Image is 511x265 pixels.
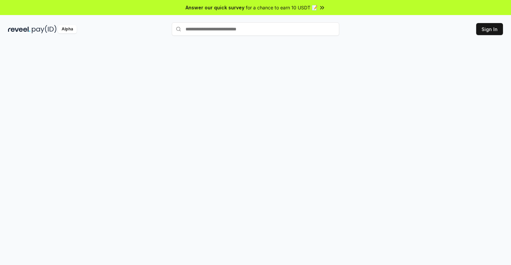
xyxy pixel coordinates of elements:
[186,4,244,11] span: Answer our quick survey
[476,23,503,35] button: Sign In
[8,25,30,33] img: reveel_dark
[246,4,317,11] span: for a chance to earn 10 USDT 📝
[32,25,57,33] img: pay_id
[58,25,77,33] div: Alpha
